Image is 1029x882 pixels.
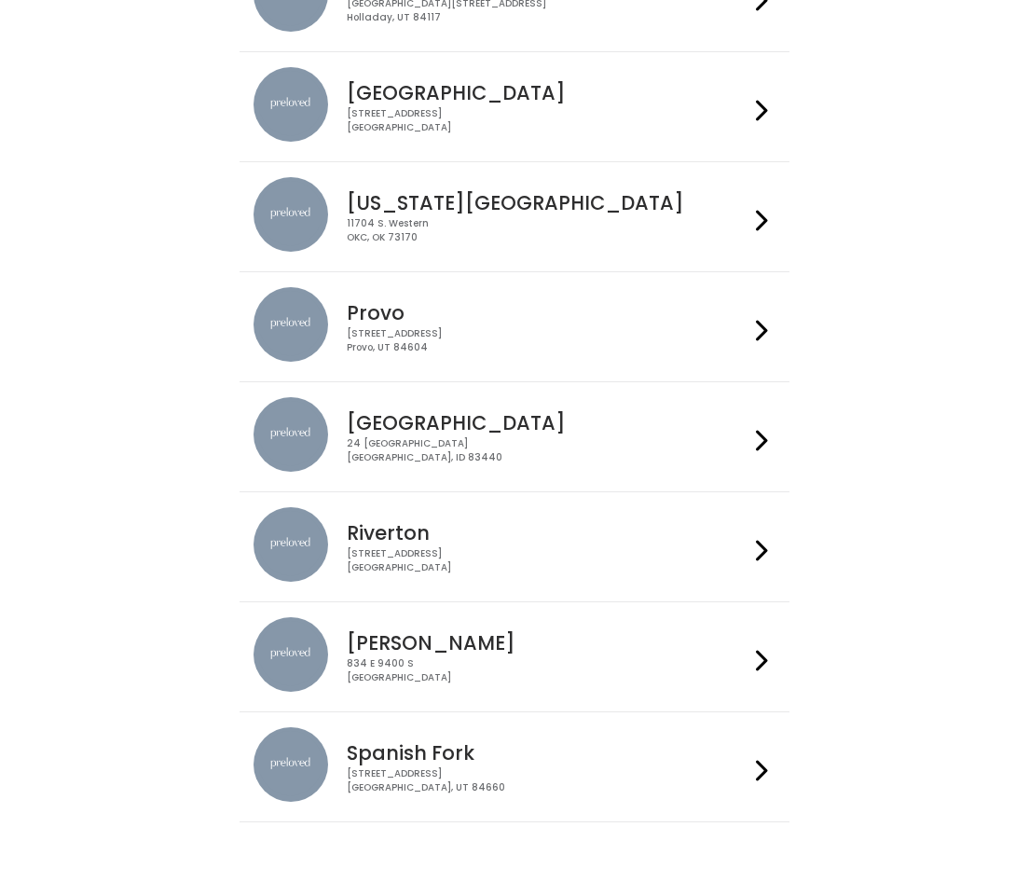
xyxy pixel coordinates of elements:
[347,742,748,764] h4: Spanish Fork
[254,177,775,256] a: preloved location [US_STATE][GEOGRAPHIC_DATA] 11704 S. WesternOKC, OK 73170
[254,727,328,802] img: preloved location
[347,522,748,544] h4: Riverton
[347,217,748,244] div: 11704 S. Western OKC, OK 73170
[254,617,775,696] a: preloved location [PERSON_NAME] 834 E 9400 S[GEOGRAPHIC_DATA]
[347,82,748,103] h4: [GEOGRAPHIC_DATA]
[347,302,748,324] h4: Provo
[347,412,748,434] h4: [GEOGRAPHIC_DATA]
[347,767,748,794] div: [STREET_ADDRESS] [GEOGRAPHIC_DATA], UT 84660
[254,727,775,806] a: preloved location Spanish Fork [STREET_ADDRESS][GEOGRAPHIC_DATA], UT 84660
[254,617,328,692] img: preloved location
[254,507,775,586] a: preloved location Riverton [STREET_ADDRESS][GEOGRAPHIC_DATA]
[347,632,748,654] h4: [PERSON_NAME]
[347,327,748,354] div: [STREET_ADDRESS] Provo, UT 84604
[347,547,748,574] div: [STREET_ADDRESS] [GEOGRAPHIC_DATA]
[347,192,748,214] h4: [US_STATE][GEOGRAPHIC_DATA]
[254,67,775,146] a: preloved location [GEOGRAPHIC_DATA] [STREET_ADDRESS][GEOGRAPHIC_DATA]
[254,507,328,582] img: preloved location
[254,67,328,142] img: preloved location
[347,107,748,134] div: [STREET_ADDRESS] [GEOGRAPHIC_DATA]
[254,287,775,366] a: preloved location Provo [STREET_ADDRESS]Provo, UT 84604
[347,437,748,464] div: 24 [GEOGRAPHIC_DATA] [GEOGRAPHIC_DATA], ID 83440
[254,397,328,472] img: preloved location
[254,397,775,476] a: preloved location [GEOGRAPHIC_DATA] 24 [GEOGRAPHIC_DATA][GEOGRAPHIC_DATA], ID 83440
[254,177,328,252] img: preloved location
[254,287,328,362] img: preloved location
[347,657,748,684] div: 834 E 9400 S [GEOGRAPHIC_DATA]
